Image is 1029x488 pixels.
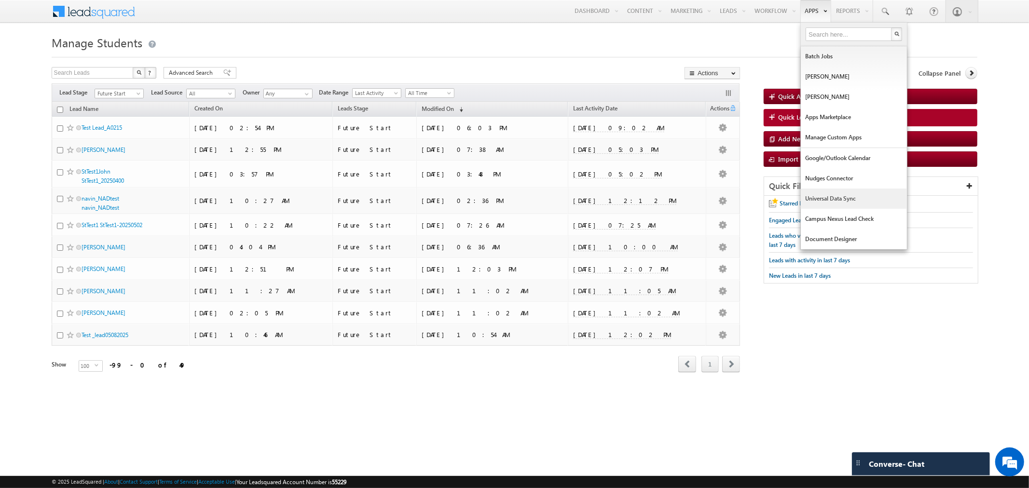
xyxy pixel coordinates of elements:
[422,196,554,205] div: [DATE] 02:36 PM
[573,243,678,251] span: [DATE] 10:00 AM
[333,103,373,116] a: Leads Stage
[194,309,327,317] div: [DATE] 02:05 PM
[332,478,346,486] span: 55229
[764,177,978,196] div: Quick Filters
[65,104,103,116] a: Lead Name
[151,88,186,97] span: Lead Source
[148,68,152,77] span: ?
[406,89,452,97] span: All Time
[13,89,176,289] textarea: Type your message and hit 'Enter'
[764,109,977,126] a: Quick Lead
[194,243,327,251] div: [DATE] 04:04 PM
[104,478,118,485] a: About
[52,360,71,369] div: Show
[417,103,468,116] a: Modified On (sorted descending)
[422,221,554,230] div: [DATE] 07:26 AM
[169,68,216,77] span: Advanced Search
[338,286,412,295] div: Future Start
[82,244,125,251] a: [PERSON_NAME]
[50,51,162,63] div: Chat with us now
[573,221,656,230] span: [DATE] 07:25 AM
[422,123,554,132] div: [DATE] 06:03 PM
[120,478,158,485] a: Contact Support
[95,89,141,98] span: Future Start
[422,330,554,339] div: [DATE] 10:54 AM
[422,243,554,251] div: [DATE] 06:36 AM
[801,209,907,229] a: Campus Nexus Lead Check
[722,357,740,372] a: next
[95,363,102,367] span: select
[82,265,125,272] a: [PERSON_NAME]
[769,257,850,264] span: Leads with activity in last 7 days
[801,148,907,168] a: Google/Outlook Calendar
[194,221,327,230] div: [DATE] 10:22 AM
[82,221,142,229] a: StTest1 StTest1-20250502
[319,88,352,97] span: Date Range
[194,105,223,112] span: Created On
[82,146,125,153] a: [PERSON_NAME]
[769,272,831,279] span: New Leads in last 7 days
[82,309,125,316] a: [PERSON_NAME]
[82,168,124,184] a: StTest1John StTest1_20250400
[236,478,346,486] span: Your Leadsquared Account Number is
[806,27,892,41] input: Search here...
[194,196,327,205] div: [DATE] 10:27 AM
[190,103,228,116] a: Created On
[422,170,554,178] div: [DATE] 03:48 PM
[706,103,729,116] span: Actions
[801,229,907,249] a: Document Designer
[158,5,181,28] div: Minimize live chat window
[338,145,412,154] div: Future Start
[778,113,810,122] span: Quick Lead
[801,87,907,107] a: [PERSON_NAME]
[186,89,235,98] a: All
[110,359,186,370] div: -99 - 0 of 49
[422,309,554,317] div: [DATE] 11:02 AM
[801,67,907,87] a: [PERSON_NAME]
[194,330,327,339] div: [DATE] 10:46 AM
[194,123,327,132] div: [DATE] 02:54 PM
[82,287,125,295] a: [PERSON_NAME]
[194,265,327,273] div: [DATE] 12:51 PM
[82,195,119,211] a: navin_NADtest navin_NADtest
[894,31,899,36] img: Search
[573,170,662,178] span: [DATE] 05:02 PM
[338,196,412,205] div: Future Start
[16,51,41,63] img: d_60004797649_company_0_60004797649
[678,356,696,372] span: prev
[573,145,659,154] span: [DATE] 05:03 PM
[701,356,719,372] a: 1
[194,145,327,154] div: [DATE] 12:55 PM
[198,478,235,485] a: Acceptable Use
[801,127,907,148] a: Manage Custom Apps
[568,103,622,116] a: Last Activity Date
[778,135,830,143] span: Add New Student
[95,89,144,98] a: Future Start
[573,286,676,295] span: [DATE] 11:05 AM
[573,196,676,205] span: [DATE] 12:12 PM
[780,200,814,207] span: Starred Leads
[243,88,263,97] span: Owner
[194,170,327,178] div: [DATE] 03:57 PM
[352,88,401,98] a: Last Activity
[300,89,312,99] a: Show All Items
[82,331,128,339] a: Test _lead05082025
[338,309,412,317] div: Future Start
[79,361,95,371] span: 100
[194,286,327,295] div: [DATE] 11:27 AM
[338,243,412,251] div: Future Start
[52,477,346,487] span: © 2025 LeadSquared | | | | |
[769,232,851,248] span: Leads who visited website in the last 7 days
[338,170,412,178] div: Future Start
[869,460,924,468] span: Converse - Chat
[801,189,907,209] a: Universal Data Sync
[338,123,412,132] div: Future Start
[722,356,740,372] span: next
[338,330,412,339] div: Future Start
[678,357,696,372] a: prev
[778,92,834,100] span: Quick Add Student
[801,107,907,127] a: Apps Marketplace
[422,286,554,295] div: [DATE] 11:02 AM
[801,46,907,67] a: Batch Jobs
[187,89,233,98] span: All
